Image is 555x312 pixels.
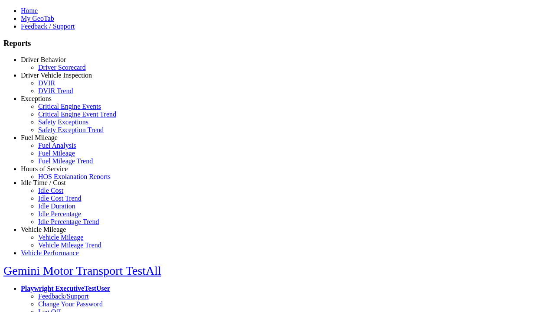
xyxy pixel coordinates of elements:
a: Idle Time / Cost [21,179,66,186]
a: Idle Percentage Trend [38,218,99,225]
a: Driver Vehicle Inspection [21,71,92,79]
a: Driver Behavior [21,56,66,63]
a: Idle Percentage [38,210,81,218]
a: Fuel Mileage [21,134,58,141]
a: HOS Explanation Reports [38,173,111,180]
a: Vehicle Mileage [21,226,66,233]
a: Vehicle Performance [21,249,79,257]
a: Home [21,7,38,14]
a: Safety Exception Trend [38,126,104,133]
a: Hours of Service [21,165,68,172]
a: Vehicle Mileage Trend [38,241,101,249]
a: Gemini Motor Transport TestAll [3,264,161,277]
a: Vehicle Mileage [38,234,83,241]
a: Critical Engine Events [38,103,101,110]
h3: Reports [3,39,552,48]
a: Safety Exceptions [38,118,88,126]
a: Critical Engine Event Trend [38,110,116,118]
a: Driver Scorecard [38,64,86,71]
a: Idle Cost Trend [38,195,82,202]
a: DVIR [38,79,55,87]
a: Feedback/Support [38,292,88,300]
a: Playwright ExecutiveTestUser [21,285,110,292]
a: Idle Cost [38,187,63,194]
a: Idle Duration [38,202,75,210]
a: Change Your Password [38,300,103,308]
a: Fuel Analysis [38,142,76,149]
a: Feedback / Support [21,23,75,30]
a: Exceptions [21,95,52,102]
a: Fuel Mileage [38,149,75,157]
a: DVIR Trend [38,87,73,94]
a: My GeoTab [21,15,54,22]
a: Fuel Mileage Trend [38,157,93,165]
